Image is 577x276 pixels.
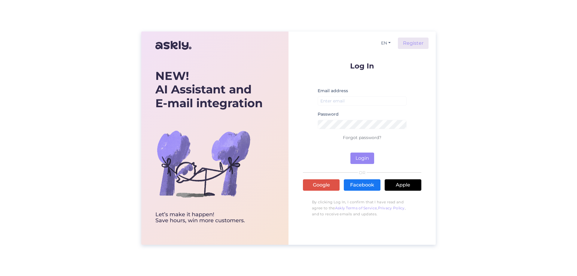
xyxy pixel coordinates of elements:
[303,62,421,70] p: Log In
[318,111,339,117] label: Password
[379,39,393,47] button: EN
[350,153,374,164] button: Login
[318,96,407,106] input: Enter email
[385,179,421,191] a: Apple
[378,206,405,210] a: Privacy Policy
[155,69,189,83] b: NEW!
[344,179,380,191] a: Facebook
[358,171,367,175] span: OR
[303,179,340,191] a: Google
[343,135,381,140] a: Forgot password?
[155,38,191,53] img: Askly
[155,69,263,110] div: AI Assistant and E-mail integration
[303,196,421,220] p: By clicking Log In, I confirm that I have read and agree to the , , and to receive emails and upd...
[335,206,377,210] a: Askly Terms of Service
[155,212,263,224] div: Let’s make it happen! Save hours, win more customers.
[155,116,252,212] img: bg-askly
[398,38,429,49] a: Register
[318,88,348,94] label: Email address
